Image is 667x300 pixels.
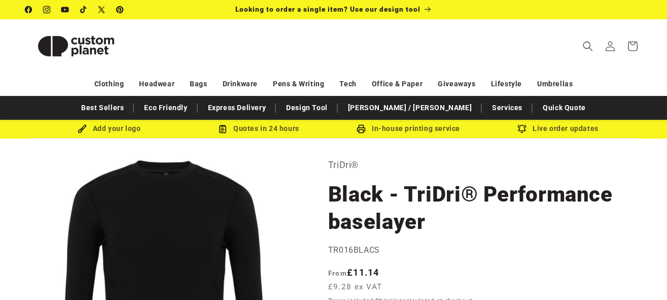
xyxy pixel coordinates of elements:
[203,99,271,117] a: Express Delivery
[76,99,129,117] a: Best Sellers
[94,75,124,93] a: Clothing
[372,75,423,93] a: Office & Paper
[517,124,526,134] img: Order updates
[538,99,591,117] a: Quick Quote
[190,75,207,93] a: Bags
[339,75,356,93] a: Tech
[343,99,477,117] a: [PERSON_NAME] / [PERSON_NAME]
[328,267,379,278] strong: £11.14
[328,181,633,236] h1: Black - TriDri® Performance baselayer
[438,75,475,93] a: Giveaways
[34,122,184,135] div: Add your logo
[357,124,366,134] img: In-house printing
[577,35,599,57] summary: Search
[328,269,347,277] span: From
[22,19,131,73] a: Custom Planet
[25,23,127,69] img: Custom Planet
[223,75,258,93] a: Drinkware
[491,75,522,93] a: Lifestyle
[273,75,324,93] a: Pens & Writing
[328,281,382,293] span: £9.28 ex VAT
[139,75,174,93] a: Headwear
[78,124,87,134] img: Brush Icon
[235,5,420,13] span: Looking to order a single item? Use our design tool
[281,99,333,117] a: Design Tool
[616,251,667,300] iframe: Chat Widget
[328,157,633,173] p: TriDri®
[328,245,380,255] span: TR016BLACS
[487,99,528,117] a: Services
[334,122,483,135] div: In-house printing service
[184,122,334,135] div: Quotes in 24 hours
[139,99,192,117] a: Eco Friendly
[218,124,227,134] img: Order Updates Icon
[483,122,633,135] div: Live order updates
[537,75,573,93] a: Umbrellas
